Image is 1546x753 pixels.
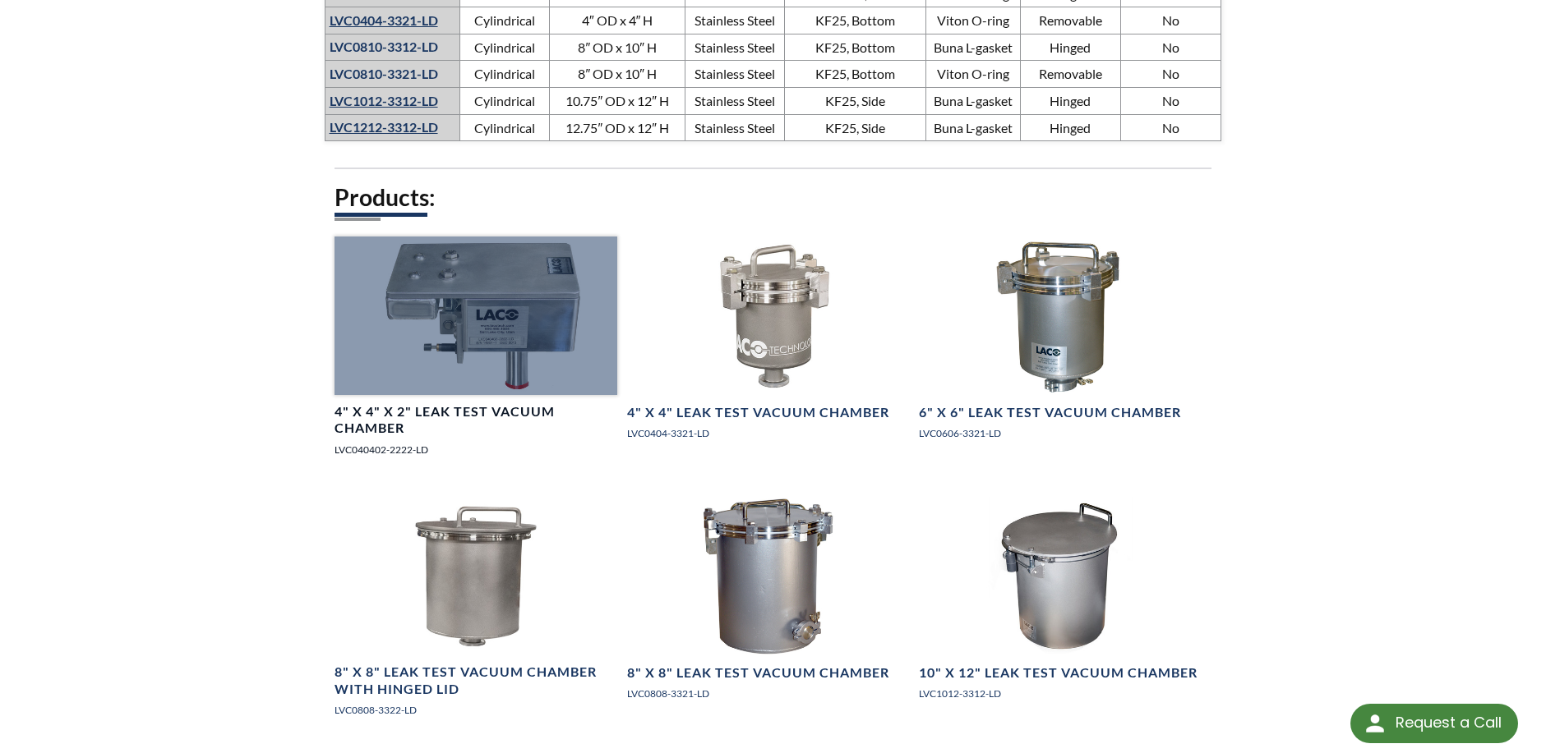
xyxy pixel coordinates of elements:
td: Cylindrical [459,34,550,61]
a: LVC040402-2222-LD, angled top view4" X 4" X 2" Leak Test Vacuum ChamberLVC040402-2222-LD [335,236,617,471]
p: LVC0808-3322-LD [335,702,617,718]
td: Stainless Steel [685,114,785,141]
td: Stainless Steel [685,87,785,114]
a: LVC0404-3321-LD Leak Test Chamber, front view4" X 4" Leak Test Vacuum ChamberLVC0404-3321-LD [627,236,910,455]
td: Buna L-gasket [925,34,1020,61]
td: 10.75″ OD x 12″ H [550,87,685,114]
td: Hinged [1020,87,1121,114]
td: Stainless Steel [685,7,785,34]
td: Cylindrical [459,7,550,34]
h4: 6" X 6" Leak Test Vacuum Chamber [919,404,1181,421]
td: Removable [1020,7,1121,34]
td: Cylindrical [459,114,550,141]
td: 8″ OD x 10″ H [550,34,685,61]
td: No [1121,7,1221,34]
td: KF25, Side [784,87,925,114]
td: Hinged [1020,114,1121,141]
td: No [1121,34,1221,61]
a: LVC0606-3321-LD, front view6" X 6" Leak Test Vacuum ChamberLVC0606-3321-LD [919,236,1202,455]
a: LVC1012-3312-LD [330,93,438,108]
td: Cylindrical [459,87,550,114]
td: Viton O-ring [925,7,1020,34]
a: LVC1212-3312-LD [330,119,438,135]
a: LVC0404-3321-LD [330,12,438,28]
h4: 8" X 8" Leak Test Vacuum Chamber with Hinged Lid [335,663,617,698]
a: 8" X 8" Leak Test Vacuum Chamber with Hinged Lid, front view8" X 8" Leak Test Vacuum Chamber with... [335,497,617,731]
td: KF25, Bottom [784,7,925,34]
h4: 4" X 4" Leak Test Vacuum Chamber [627,404,889,421]
h2: Products: [335,182,1212,213]
td: Cylindrical [459,61,550,88]
p: LVC0404-3321-LD [627,425,910,441]
td: Stainless Steel [685,61,785,88]
td: 12.75″ OD x 12″ H [550,114,685,141]
p: LVC0606-3321-LD [919,425,1202,441]
td: Removable [1020,61,1121,88]
a: LVC0808-3321-LD, angled view8" X 8" Leak Test Vacuum ChamberLVC0808-3321-LD [627,497,910,715]
td: Stainless Steel [685,34,785,61]
td: 8″ OD x 10″ H [550,61,685,88]
th: LVC0810-3321-LD [325,61,459,88]
td: Buna L-gasket [925,87,1020,114]
a: LVC1012-3312-LD, top angled view10" X 12" Leak Test Vacuum ChamberLVC1012-3312-LD [919,497,1202,715]
p: LVC0808-3321-LD [627,686,910,701]
th: LVC0810-3312-LD [325,34,459,61]
p: LVC040402-2222-LD [335,442,617,457]
h4: 8" X 8" Leak Test Vacuum Chamber [627,664,889,682]
td: No [1121,61,1221,88]
img: round button [1362,710,1388,737]
td: 4″ OD x 4″ H [550,7,685,34]
td: No [1121,114,1221,141]
td: KF25, Bottom [784,61,925,88]
td: Hinged [1020,34,1121,61]
p: LVC1012-3312-LD [919,686,1202,701]
td: Viton O-ring [925,61,1020,88]
td: KF25, Bottom [784,34,925,61]
h4: 10" X 12" Leak Test Vacuum Chamber [919,664,1198,682]
div: Request a Call [1396,704,1502,742]
h4: 4" X 4" X 2" Leak Test Vacuum Chamber [335,403,617,438]
td: KF25, Side [784,114,925,141]
div: Request a Call [1350,704,1518,743]
td: No [1121,87,1221,114]
td: Buna L-gasket [925,114,1020,141]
